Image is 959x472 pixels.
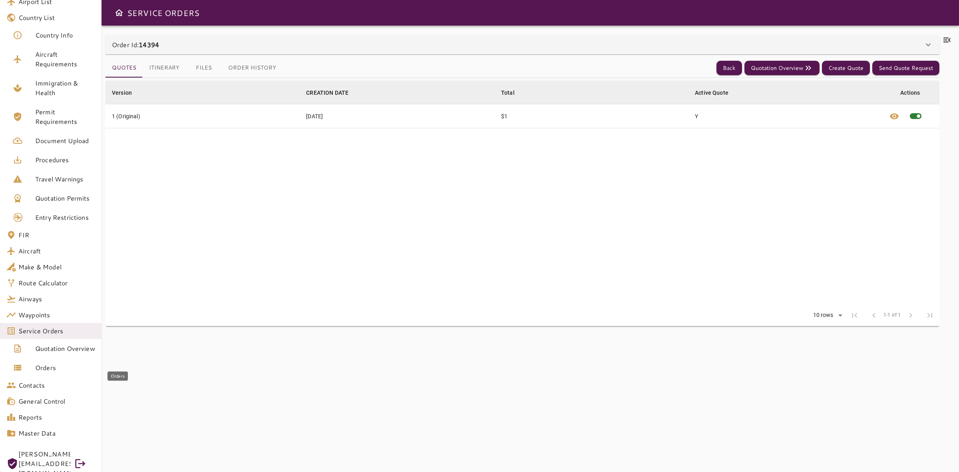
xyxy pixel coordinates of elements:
span: Service Orders [18,326,95,336]
div: 10 rows [811,312,836,319]
span: Next Page [901,306,920,325]
td: Y [688,104,883,128]
span: CREATION DATE [306,88,359,98]
span: Active Quote [695,88,739,98]
button: Order History [222,58,283,78]
span: visibility [889,112,899,121]
span: Version [112,88,142,98]
div: Orders [107,372,128,381]
span: Aircraft Requirements [35,50,95,69]
h6: SERVICE ORDERS [127,6,199,19]
span: Quotation Overview [35,344,95,353]
b: 14394 [139,40,159,49]
div: Version [112,88,132,98]
img: Entry Permit Icon [13,212,23,223]
div: 10 rows [808,309,845,321]
button: View quote details [885,104,904,128]
span: Make & Model [18,262,95,272]
span: Travel Warnings [35,174,95,184]
td: 1 (Original) [105,104,300,128]
div: Order Id:14394 [105,35,939,54]
div: basic tabs example [105,58,283,78]
span: FIR [18,230,95,240]
button: Quotation Overview [744,61,820,76]
span: Orders [35,363,95,372]
button: Create Quote [822,61,870,76]
button: Itinerary [143,58,186,78]
span: Master Data [18,428,95,438]
span: General Control [18,396,95,406]
div: Total [501,88,515,98]
span: Previous Page [864,306,883,325]
span: Contacts [18,380,95,390]
button: Send Quote Request [872,61,939,76]
td: $1 [495,104,688,128]
span: Airways [18,294,95,304]
span: Quotation Permits [35,193,95,203]
button: Back [716,61,742,76]
button: Quotes [105,58,143,78]
span: Document Upload [35,136,95,145]
div: CREATION DATE [306,88,348,98]
td: [DATE] [300,104,495,128]
button: Open drawer [111,5,127,21]
span: Route Calculator [18,278,95,288]
span: Entry Restrictions [35,213,95,222]
span: Immigration & Health [35,78,95,98]
span: Reports [18,412,95,422]
span: Waypoints [18,310,95,320]
span: Total [501,88,525,98]
span: Last Page [920,306,939,325]
span: First Page [845,306,864,325]
span: Procedures [35,155,95,165]
span: Permit Requirements [35,107,95,126]
button: Files [186,58,222,78]
span: 1-1 of 1 [883,311,901,319]
p: Order Id: [112,40,159,50]
span: Aircraft [18,246,95,256]
span: This quote is already active [904,104,927,128]
div: Active Quote [695,88,728,98]
span: Country List [18,13,95,22]
span: Country Info [35,30,95,40]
